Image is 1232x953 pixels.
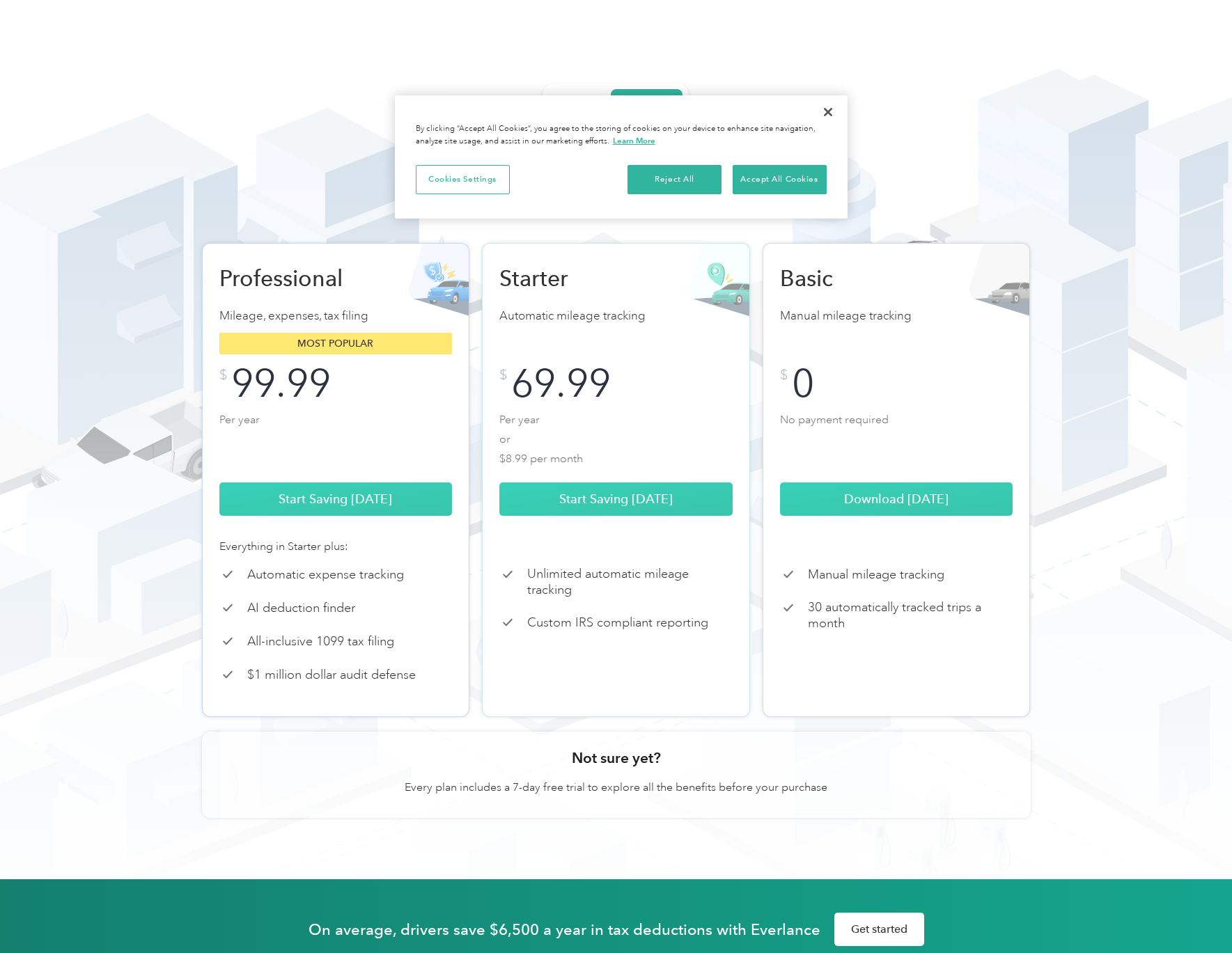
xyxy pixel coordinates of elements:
div: $ [219,368,227,382]
p: Every plan includes a 7-day free trial to explore all the benefits before your purchase [405,779,827,796]
div: Cookie banner [395,95,848,219]
p: Unlimited automatic mileage tracking [527,566,733,597]
h2: Starter [499,265,646,292]
div: Most popular [219,333,453,354]
p: Automatic mileage tracking [499,306,733,326]
p: Manual mileage tracking [808,567,944,583]
a: Get started [834,913,924,946]
div: $ [780,368,788,382]
h2: Basic [780,265,926,292]
p: Manual mileage tracking [780,306,1013,326]
div: Privacy [395,95,848,219]
button: Reject All [627,165,722,194]
a: More information about your privacy, opens in a new tab [613,136,655,145]
div: Everything in Starter plus: [219,538,453,555]
div: On average, drivers save $6,500 a year in tax deductions with Everlance [309,920,820,939]
h2: Professional [219,265,366,292]
div: 69.99 [511,368,611,399]
p: No payment required [780,410,1013,466]
div: $ [499,368,507,382]
a: Start Saving [DATE] [499,482,733,516]
button: Close [813,97,843,127]
p: All-inclusive 1099 tax filing [247,633,394,649]
div: 99.99 [231,368,331,399]
p: Custom IRS compliant reporting [527,615,708,631]
p: Automatic expense tracking [247,567,404,583]
div: 0 [792,368,814,399]
button: Accept All Cookies [733,165,827,194]
a: Start Saving [DATE] [219,482,453,516]
p: Per year [219,410,453,466]
div: By clicking “Accept All Cookies”, you agree to the storing of cookies on your device to enhance s... [416,123,827,148]
a: Download [DATE] [780,482,1013,516]
button: Cookies Settings [416,165,510,194]
p: 30 automatically tracked trips a month [808,599,1013,631]
p: Per year or $8.99 per month [499,410,733,466]
p: Mileage, expenses, tax filing [219,306,453,326]
p: AI deduction finder [247,600,355,616]
h3: Not sure yet? [572,748,661,768]
p: $1 million dollar audit defense [247,667,416,683]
